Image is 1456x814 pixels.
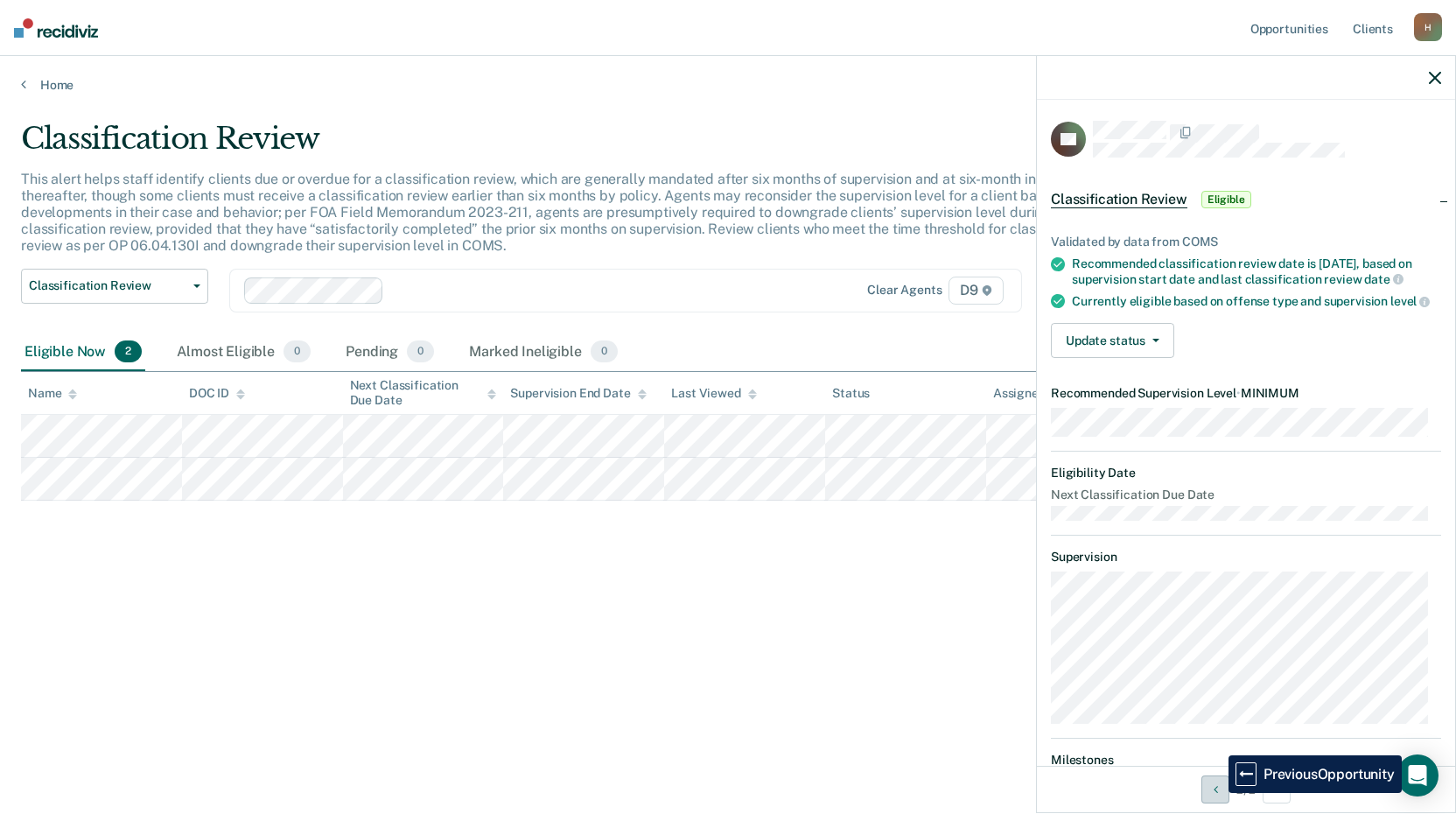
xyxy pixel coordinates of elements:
[671,386,756,401] div: Last Viewed
[283,340,311,363] span: 0
[1201,775,1229,803] button: Previous Opportunity
[1051,191,1187,208] span: Classification Review
[993,386,1075,401] div: Assigned to
[1051,323,1174,358] button: Update status
[1364,272,1403,286] span: date
[115,340,142,363] span: 2
[21,171,1094,255] p: This alert helps staff identify clients due or overdue for a classification review, which are gen...
[407,340,434,363] span: 0
[21,121,1113,171] div: Classification Review
[1072,256,1441,286] div: Recommended classification review date is [DATE], based on supervision start date and last classi...
[510,386,646,401] div: Supervision End Date
[342,333,437,372] div: Pending
[591,340,618,363] span: 0
[1051,488,1441,502] dt: Next Classification Due Date
[1236,386,1241,400] span: •
[1037,766,1455,812] div: 2 / 2
[350,378,497,408] div: Next Classification Due Date
[189,386,245,401] div: DOC ID
[29,278,186,293] span: Classification Review
[1414,13,1442,41] div: H
[21,77,1435,93] a: Home
[1037,172,1455,228] div: Classification ReviewEligible
[1051,550,1441,565] dt: Supervision
[832,386,870,401] div: Status
[1051,386,1441,401] dt: Recommended Supervision Level MINIMUM
[1051,235,1441,249] div: Validated by data from COMS
[1396,754,1438,796] div: Open Intercom Messenger
[1263,775,1291,803] button: Next Opportunity
[948,277,1004,305] span: D9
[465,333,621,372] div: Marked Ineligible
[1390,294,1430,308] span: level
[1072,293,1441,309] div: Currently eligible based on offense type and supervision
[21,333,145,372] div: Eligible Now
[1201,191,1251,208] span: Eligible
[28,386,77,401] div: Name
[173,333,314,372] div: Almost Eligible
[1051,753,1441,768] dt: Milestones
[14,18,98,38] img: Recidiviz
[867,283,941,298] div: Clear agents
[1051,466,1441,481] dt: Eligibility Date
